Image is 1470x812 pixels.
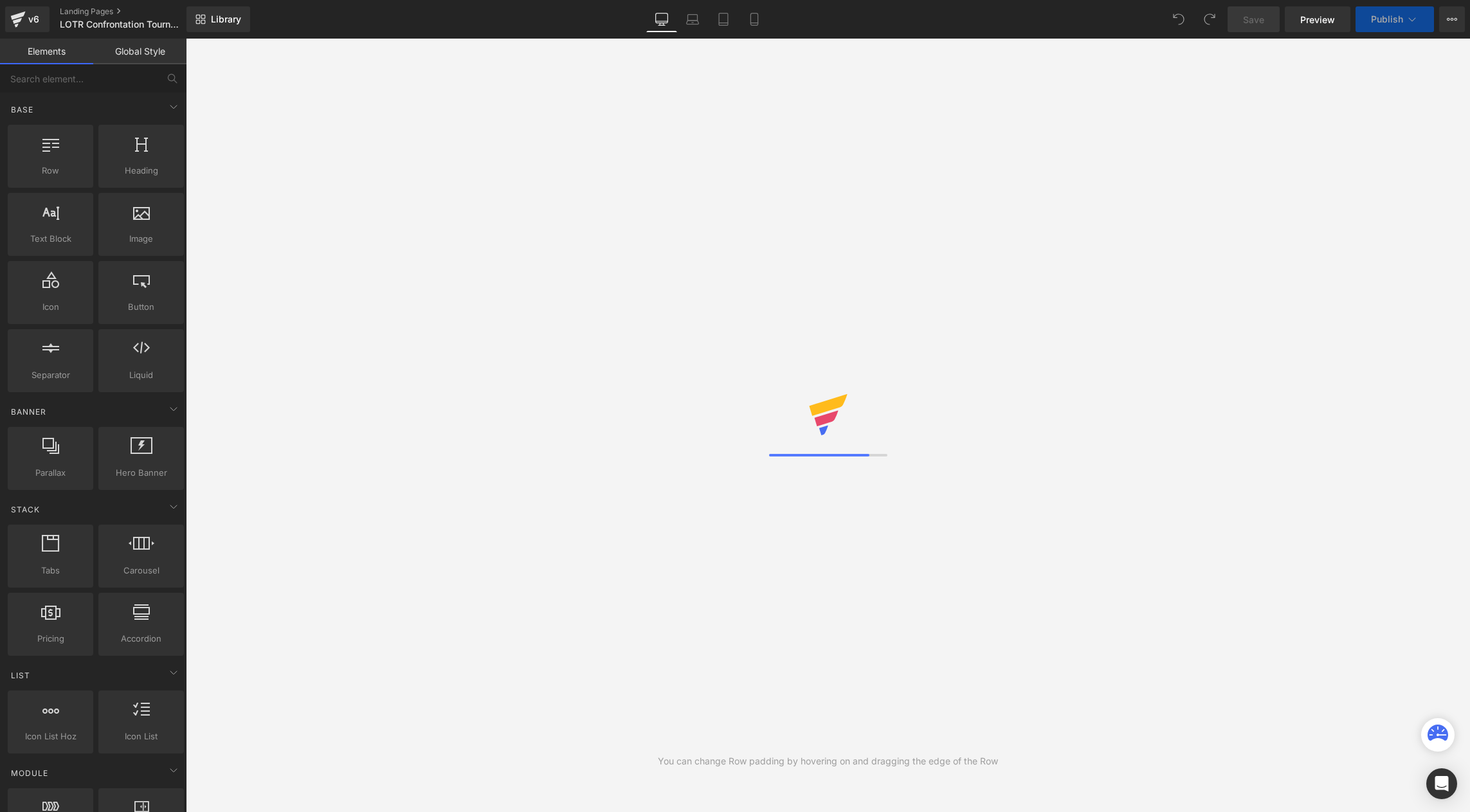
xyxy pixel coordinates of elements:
[10,406,48,418] span: Banner
[1285,6,1350,32] a: Preview
[10,669,32,681] span: List
[646,6,677,32] a: Desktop
[102,164,180,177] span: Heading
[12,368,89,382] span: Separator
[102,368,180,382] span: Liquid
[12,564,89,577] span: Tabs
[1243,13,1264,26] span: Save
[1300,13,1335,26] span: Preview
[12,730,89,743] span: Icon List Hoz
[26,11,42,28] div: v6
[12,232,89,246] span: Text Block
[102,730,180,743] span: Icon List
[102,564,180,577] span: Carousel
[102,466,180,480] span: Hero Banner
[12,300,89,314] span: Icon
[12,632,89,645] span: Pricing
[1371,14,1403,24] span: Publish
[102,232,180,246] span: Image
[708,6,739,32] a: Tablet
[10,767,50,779] span: Module
[658,754,998,768] div: You can change Row padding by hovering on and dragging the edge of the Row
[1426,768,1457,799] div: Open Intercom Messenger
[10,503,41,516] span: Stack
[102,300,180,314] span: Button
[1197,6,1222,32] button: Redo
[211,14,241,25] span: Library
[739,6,770,32] a: Mobile
[60,19,183,30] span: LOTR Confrontation Tournament Rules Page
[1356,6,1434,32] button: Publish
[12,466,89,480] span: Parallax
[93,39,186,64] a: Global Style
[5,6,50,32] a: v6
[677,6,708,32] a: Laptop
[12,164,89,177] span: Row
[10,104,35,116] span: Base
[1439,6,1465,32] button: More
[60,6,208,17] a: Landing Pages
[186,6,250,32] a: New Library
[102,632,180,645] span: Accordion
[1166,6,1192,32] button: Undo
